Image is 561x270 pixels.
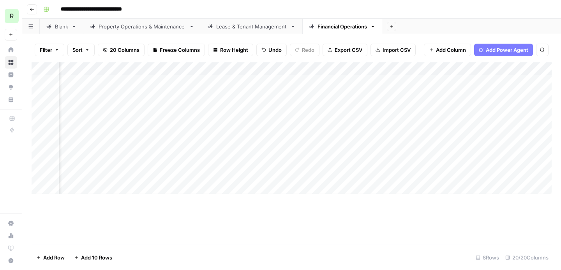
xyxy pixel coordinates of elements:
span: Import CSV [383,46,411,54]
div: Lease & Tenant Management [216,23,287,30]
a: Usage [5,229,17,242]
button: 20 Columns [98,44,145,56]
a: Property Operations & Maintenance [83,19,201,34]
button: Add 10 Rows [69,251,117,264]
a: Settings [5,217,17,229]
button: Help + Support [5,254,17,267]
a: Financial Operations [302,19,382,34]
button: Freeze Columns [148,44,205,56]
span: Export CSV [335,46,362,54]
a: Browse [5,56,17,69]
button: Undo [256,44,287,56]
button: Redo [290,44,319,56]
span: Freeze Columns [160,46,200,54]
div: Financial Operations [318,23,367,30]
a: Opportunities [5,81,17,94]
span: Add Power Agent [486,46,528,54]
span: R [10,11,14,21]
span: Add Row [43,254,65,261]
button: Row Height [208,44,253,56]
button: Add Power Agent [474,44,533,56]
span: Sort [72,46,83,54]
button: Filter [35,44,64,56]
div: 20/20 Columns [502,251,552,264]
span: Row Height [220,46,248,54]
span: Redo [302,46,314,54]
div: Blank [55,23,68,30]
span: Add Column [436,46,466,54]
a: Insights [5,69,17,81]
span: Filter [40,46,52,54]
a: Blank [40,19,83,34]
a: Home [5,44,17,56]
a: Lease & Tenant Management [201,19,302,34]
button: Add Row [32,251,69,264]
span: Undo [268,46,282,54]
div: Property Operations & Maintenance [99,23,186,30]
button: Import CSV [370,44,416,56]
button: Add Column [424,44,471,56]
span: 20 Columns [110,46,139,54]
button: Sort [67,44,95,56]
div: 8 Rows [473,251,502,264]
span: Add 10 Rows [81,254,112,261]
a: Your Data [5,94,17,106]
a: Learning Hub [5,242,17,254]
button: Export CSV [323,44,367,56]
button: Workspace: Re-Leased [5,6,17,26]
